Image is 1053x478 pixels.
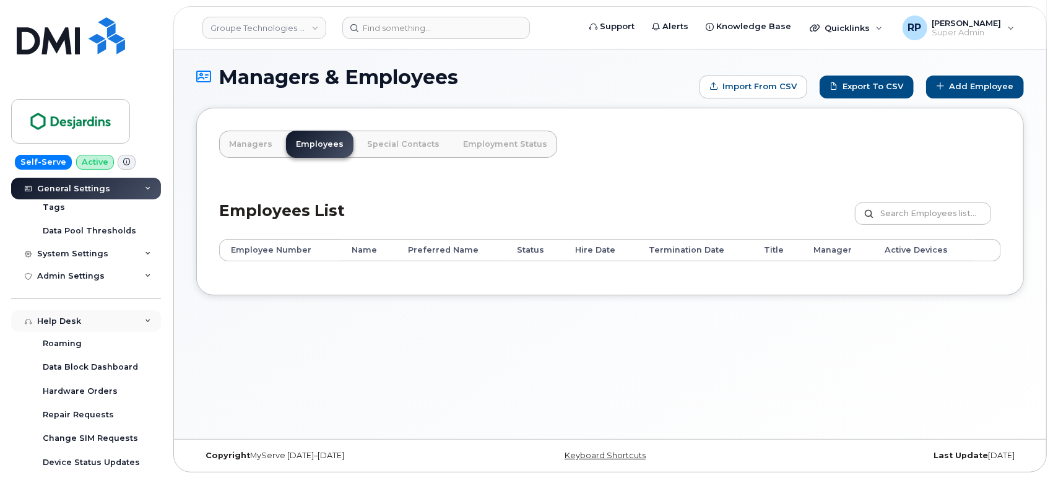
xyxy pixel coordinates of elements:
[700,76,807,98] form: Import from CSV
[196,66,693,88] h1: Managers & Employees
[600,20,635,33] span: Support
[753,239,802,261] th: Title
[908,20,922,35] span: RP
[932,28,1002,38] span: Super Admin
[342,17,530,39] input: Find something...
[340,239,397,261] th: Name
[926,76,1024,98] a: Add Employee
[643,14,697,39] a: Alerts
[697,14,800,39] a: Knowledge Base
[219,202,345,239] h2: Employees List
[564,239,638,261] th: Hire Date
[581,14,643,39] a: Support
[506,239,564,261] th: Status
[934,451,988,460] strong: Last Update
[801,15,891,40] div: Quicklinks
[638,239,753,261] th: Termination Date
[202,17,326,39] a: Groupe Technologies Desjardins
[825,23,870,33] span: Quicklinks
[932,18,1002,28] span: [PERSON_NAME]
[196,451,472,461] div: MyServe [DATE]–[DATE]
[357,131,449,158] a: Special Contacts
[206,451,250,460] strong: Copyright
[716,20,791,33] span: Knowledge Base
[565,451,646,460] a: Keyboard Shortcuts
[662,20,688,33] span: Alerts
[820,76,914,98] a: Export to CSV
[453,131,557,158] a: Employment Status
[286,131,353,158] a: Employees
[748,451,1024,461] div: [DATE]
[894,15,1023,40] div: Ryan Partack
[219,131,282,158] a: Managers
[219,239,340,261] th: Employee Number
[873,239,974,261] th: Active Devices
[397,239,506,261] th: Preferred Name
[802,239,873,261] th: Manager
